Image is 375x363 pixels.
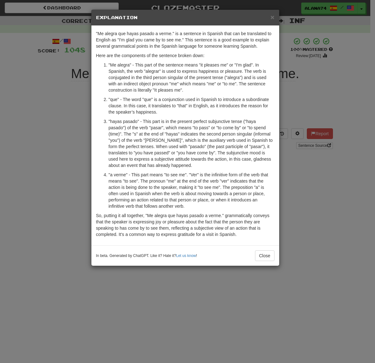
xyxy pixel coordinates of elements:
[255,250,274,261] button: Close
[270,14,274,20] button: Close
[109,172,274,209] p: "a verme" - This part means "to see me". "Ver" is the infinitive form of the verb that means "to ...
[96,14,274,21] h5: Explanation
[96,253,197,259] small: In beta. Generated by ChatGPT. Like it? Hate it? !
[176,254,196,258] a: Let us know
[109,62,274,93] p: "Me alegra" - This part of the sentence means "it pleases me" or "I'm glad". In Spanish, the verb...
[96,30,274,49] p: "Me alegra que hayas pasado a verme." is a sentence in Spanish that can be translated to English ...
[270,13,274,21] span: ×
[96,52,274,59] p: Here are the components of the sentence broken down:
[109,96,274,115] p: "que" - The word "que" is a conjunction used in Spanish to introduce a subordinate clause. In thi...
[109,118,274,168] p: "hayas pasado" - This part is in the present perfect subjunctive tense ("haya pasado") of the ver...
[96,212,274,238] p: So, putting it all together, "Me alegra que hayas pasado a verme." grammatically conveys that the...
